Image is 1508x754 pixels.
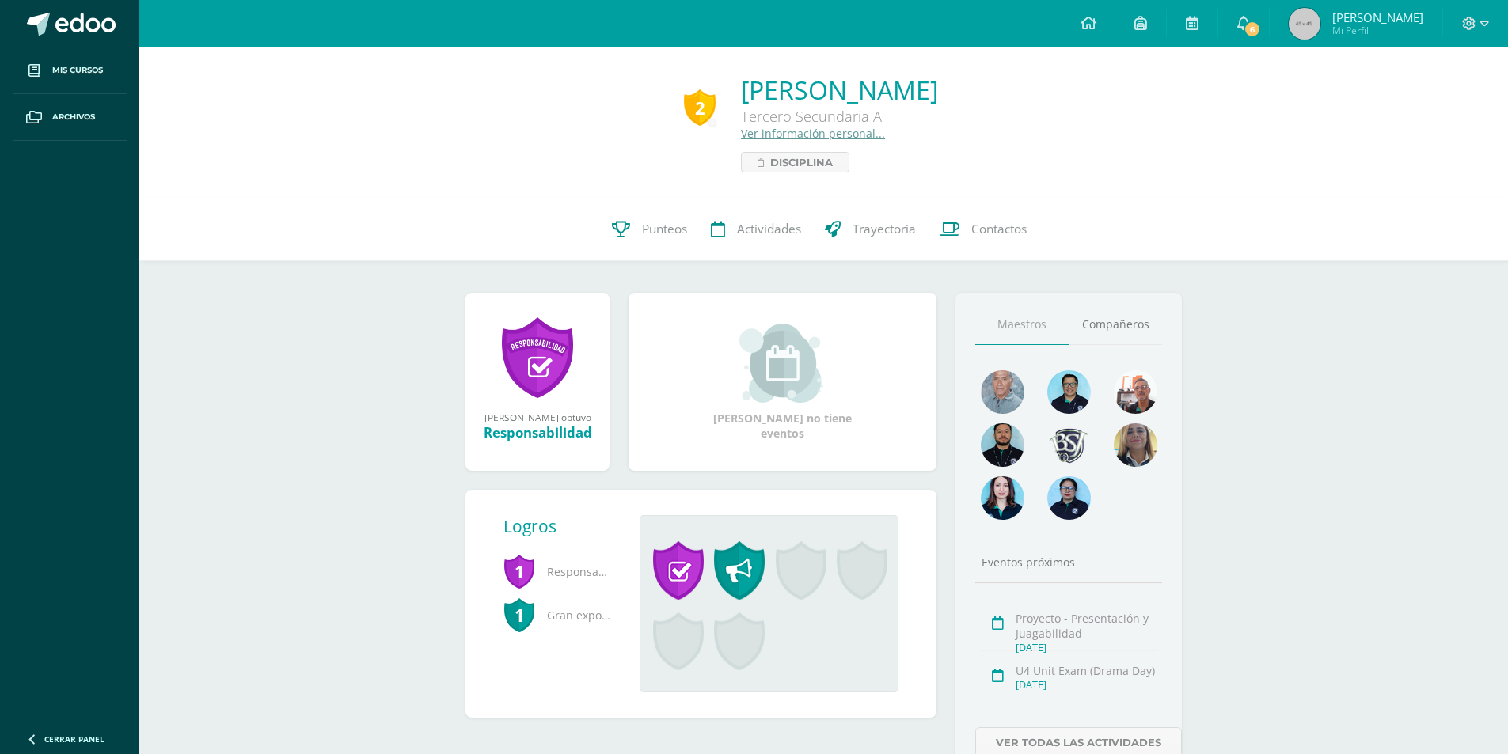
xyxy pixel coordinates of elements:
[1244,21,1261,38] span: 6
[971,221,1027,237] span: Contactos
[741,152,849,172] a: Disciplina
[853,221,916,237] span: Trayectoria
[1016,641,1157,654] div: [DATE]
[52,111,95,123] span: Archivos
[981,370,1024,414] img: 55ac31a88a72e045f87d4a648e08ca4b.png
[981,423,1024,467] img: 2207c9b573316a41e74c87832a091651.png
[1289,8,1320,40] img: 45x45
[503,597,535,633] span: 1
[1332,9,1423,25] span: [PERSON_NAME]
[981,476,1024,520] img: 1f9df8322dc8a4a819c6562ad5c2ddfe.png
[1047,370,1091,414] img: d220431ed6a2715784848fdc026b3719.png
[704,324,862,441] div: [PERSON_NAME] no tiene eventos
[1047,423,1091,467] img: d483e71d4e13296e0ce68ead86aec0b8.png
[44,733,104,745] span: Cerrar panel
[600,198,699,261] a: Punteos
[699,198,813,261] a: Actividades
[1114,423,1157,467] img: aa9857ee84d8eb936f6c1e33e7ea3df6.png
[503,553,535,589] span: 1
[503,550,614,593] span: Responsabilidad
[928,198,1039,261] a: Contactos
[13,94,127,141] a: Archivos
[813,198,928,261] a: Trayectoria
[642,221,687,237] span: Punteos
[13,47,127,94] a: Mis cursos
[52,64,103,77] span: Mis cursos
[975,555,1162,570] div: Eventos próximos
[503,593,614,637] span: Gran expositor
[739,324,826,403] img: event_small.png
[741,107,938,126] div: Tercero Secundaria A
[770,153,833,172] span: Disciplina
[737,221,801,237] span: Actividades
[741,126,885,141] a: Ver información personal...
[1332,24,1423,37] span: Mi Perfil
[1016,678,1157,691] div: [DATE]
[1016,611,1157,641] div: Proyecto - Presentación y Juagabilidad
[1016,663,1157,678] div: U4 Unit Exam (Drama Day)
[1114,370,1157,414] img: b91405600618b21788a2d1d269212df6.png
[975,305,1069,345] a: Maestros
[684,89,716,126] div: 2
[481,411,594,423] div: [PERSON_NAME] obtuvo
[1047,476,1091,520] img: bed227fd71c3b57e9e7cc03a323db735.png
[1069,305,1162,345] a: Compañeros
[481,423,594,441] div: Responsabilidad
[503,515,627,537] div: Logros
[741,73,938,107] a: [PERSON_NAME]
